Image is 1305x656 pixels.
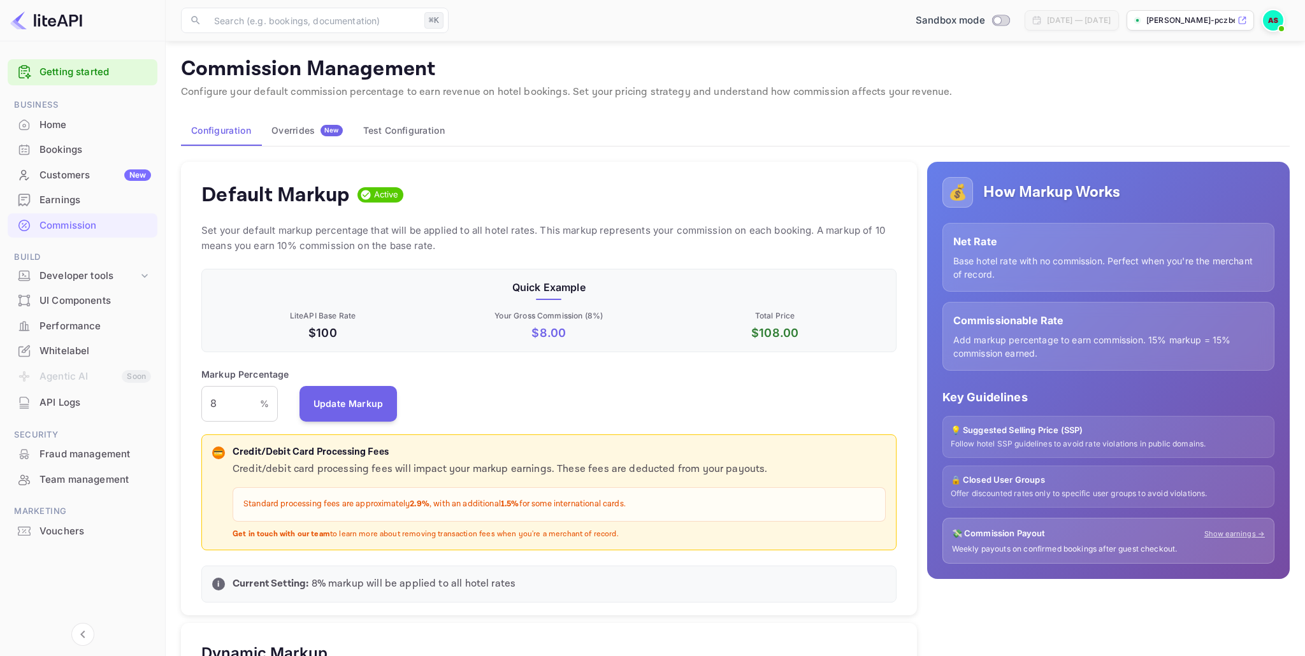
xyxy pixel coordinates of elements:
a: Fraud management [8,442,157,466]
p: Commissionable Rate [953,313,1264,328]
span: Active [369,189,404,201]
a: Team management [8,467,157,491]
div: Earnings [40,193,151,208]
span: Business [8,98,157,112]
p: Weekly payouts on confirmed bookings after guest checkout. [952,544,1265,555]
p: Follow hotel SSP guidelines to avoid rate violations in public domains. [951,439,1266,450]
a: UI Components [8,289,157,312]
p: Total Price [665,310,886,322]
strong: 2.9% [410,499,429,510]
div: Getting started [8,59,157,85]
p: Commission Management [181,57,1290,82]
p: Key Guidelines [942,389,1274,406]
input: 0 [201,386,260,422]
div: CustomersNew [8,163,157,188]
strong: Get in touch with our team [233,529,330,539]
div: Developer tools [40,269,138,283]
div: Commission [8,213,157,238]
button: Update Markup [299,386,398,422]
p: 8 % markup will be applied to all hotel rates [233,576,886,592]
div: Customers [40,168,151,183]
a: Show earnings → [1204,529,1265,539]
img: Andreas Stefanis [1263,10,1283,31]
p: Credit/debit card processing fees will impact your markup earnings. These fees are deducted from ... [233,462,886,477]
p: 💡 Suggested Selling Price (SSP) [951,424,1266,437]
span: Security [8,428,157,442]
div: Team management [40,473,151,487]
span: Sandbox mode [916,13,985,28]
p: i [217,578,219,590]
img: LiteAPI logo [10,10,82,31]
p: Your Gross Commission ( 8 %) [438,310,660,322]
div: Earnings [8,188,157,213]
div: Overrides [271,125,343,136]
p: Base hotel rate with no commission. Perfect when you're the merchant of record. [953,254,1264,281]
div: ⌘K [424,12,443,29]
span: Marketing [8,504,157,518]
a: CustomersNew [8,163,157,187]
p: Offer discounted rates only to specific user groups to avoid violations. [951,488,1266,499]
div: Commission [40,218,151,233]
div: Whitelabel [40,344,151,359]
div: Bookings [8,138,157,162]
a: Earnings [8,188,157,211]
button: Collapse navigation [71,623,94,646]
button: Configuration [181,115,261,146]
p: Quick Example [212,280,886,295]
p: Set your default markup percentage that will be applied to all hotel rates. This markup represent... [201,223,897,253]
p: Configure your default commission percentage to earn revenue on hotel bookings. Set your pricing ... [181,85,1290,100]
a: Vouchers [8,519,157,543]
div: Home [40,118,151,132]
button: Test Configuration [353,115,455,146]
span: New [321,126,343,134]
p: % [260,397,269,410]
p: 🔒 Closed User Groups [951,474,1266,487]
div: New [124,169,151,181]
h5: How Markup Works [983,182,1120,203]
p: Markup Percentage [201,367,289,381]
div: Switch to Production mode [911,13,1014,28]
a: Getting started [40,65,151,80]
div: API Logs [8,390,157,415]
strong: Current Setting: [233,577,308,590]
p: [PERSON_NAME]-pczbe... [1146,15,1235,26]
div: [DATE] — [DATE] [1047,15,1111,26]
p: $ 108.00 [665,324,886,341]
a: Bookings [8,138,157,161]
p: 💳 [213,447,223,459]
p: Add markup percentage to earn commission. 15% markup = 15% commission earned. [953,333,1264,360]
p: LiteAPI Base Rate [212,310,433,322]
div: Bookings [40,143,151,157]
div: Developer tools [8,265,157,287]
p: 💸 Commission Payout [952,527,1046,540]
div: Vouchers [40,524,151,539]
p: Net Rate [953,234,1264,249]
a: Performance [8,314,157,338]
div: Performance [8,314,157,339]
a: Commission [8,213,157,237]
div: Fraud management [40,447,151,462]
a: API Logs [8,390,157,414]
p: $100 [212,324,433,341]
p: Standard processing fees are approximately , with an additional for some international cards. [243,498,875,511]
div: Team management [8,467,157,492]
p: to learn more about removing transaction fees when you're a merchant of record. [233,529,886,540]
div: Vouchers [8,519,157,544]
a: Whitelabel [8,339,157,362]
div: Whitelabel [8,339,157,364]
div: UI Components [8,289,157,313]
div: UI Components [40,294,151,308]
p: Credit/Debit Card Processing Fees [233,445,886,460]
div: Fraud management [8,442,157,467]
a: Home [8,113,157,136]
div: Performance [40,319,151,334]
strong: 1.5% [501,499,519,510]
span: Build [8,250,157,264]
div: API Logs [40,396,151,410]
div: Home [8,113,157,138]
p: $ 8.00 [438,324,660,341]
p: 💰 [948,181,967,204]
h4: Default Markup [201,182,350,208]
input: Search (e.g. bookings, documentation) [206,8,419,33]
